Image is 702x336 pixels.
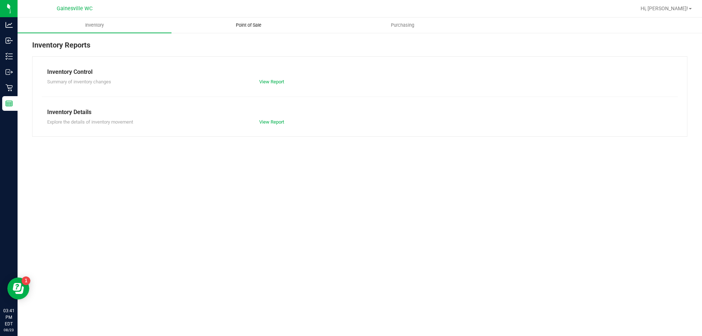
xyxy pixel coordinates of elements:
[381,22,424,29] span: Purchasing
[5,37,13,44] inline-svg: Inbound
[5,84,13,91] inline-svg: Retail
[3,307,14,327] p: 03:41 PM EDT
[259,119,284,125] a: View Report
[259,79,284,84] a: View Report
[5,68,13,76] inline-svg: Outbound
[47,79,111,84] span: Summary of inventory changes
[5,100,13,107] inline-svg: Reports
[3,327,14,333] p: 08/23
[47,68,672,76] div: Inventory Control
[22,276,30,285] iframe: Resource center unread badge
[57,5,93,12] span: Gainesville WC
[47,119,133,125] span: Explore the details of inventory movement
[47,108,672,117] div: Inventory Details
[32,39,687,56] div: Inventory Reports
[226,22,271,29] span: Point of Sale
[7,278,29,299] iframe: Resource center
[75,22,114,29] span: Inventory
[18,18,171,33] a: Inventory
[641,5,688,11] span: Hi, [PERSON_NAME]!
[5,53,13,60] inline-svg: Inventory
[171,18,325,33] a: Point of Sale
[325,18,479,33] a: Purchasing
[5,21,13,29] inline-svg: Analytics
